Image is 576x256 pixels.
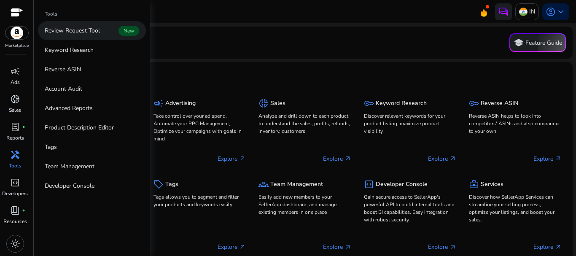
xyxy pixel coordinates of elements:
p: Explore [323,154,351,163]
span: arrow_outward [555,155,562,162]
img: in.svg [519,8,528,16]
p: Gain secure access to SellerApp's powerful API to build internal tools and boost BI capabilities.... [364,193,457,224]
span: lab_profile [10,122,20,132]
h5: Keyword Research [376,100,427,107]
span: account_circle [546,7,556,17]
p: Explore [533,243,562,251]
p: Resources [3,218,27,225]
p: Easily add new members to your SellerApp dashboard, and manage existing members in one place [258,193,351,216]
p: Review Request Tool [45,26,100,35]
h5: Developer Console [376,181,428,188]
span: sell [153,179,164,189]
span: arrow_outward [345,155,351,162]
p: Analyze and drill down to each product to understand the sales, profits, refunds, inventory, cust... [258,112,351,135]
span: arrow_outward [239,155,246,162]
span: arrow_outward [449,155,456,162]
p: Tags [45,143,57,151]
p: Reverse ASIN helps to look into competitors' ASINs and also comparing to your own [469,112,562,135]
span: business_center [469,179,479,189]
span: arrow_outward [345,244,351,251]
span: donut_small [258,98,269,108]
span: key [469,98,479,108]
span: campaign [10,66,20,76]
span: light_mode [10,239,20,249]
p: Reverse ASIN [45,65,81,74]
p: Explore [428,154,456,163]
span: arrow_outward [449,244,456,251]
h5: Tags [165,181,178,188]
span: donut_small [10,94,20,104]
h5: Team Management [270,181,323,188]
span: New [118,26,139,36]
p: Product Description Editor [45,123,114,132]
span: arrow_outward [555,244,562,251]
h5: Advertising [165,100,196,107]
p: Discover relevant keywords for your product listing, maximize product visibility [364,112,457,135]
p: Team Management [45,162,94,171]
p: Explore [428,243,456,251]
p: Explore [533,154,562,163]
span: book_4 [10,205,20,216]
img: amazon.svg [5,27,28,39]
span: campaign [153,98,164,108]
h5: Services [481,181,503,188]
h5: Sales [270,100,285,107]
p: Keyword Research [45,46,94,54]
p: Explore [218,154,246,163]
span: school [514,38,524,48]
p: Tools [9,162,22,170]
p: Explore [218,243,246,251]
p: IN [529,4,535,19]
p: Discover how SellerApp Services can streamline your selling process, optimize your listings, and ... [469,193,562,224]
span: key [364,98,374,108]
span: handyman [10,150,20,160]
p: Account Audit [45,84,82,93]
span: code_blocks [10,178,20,188]
p: Sales [9,106,21,114]
span: groups [258,179,269,189]
span: code_blocks [364,179,374,189]
span: keyboard_arrow_down [556,7,566,17]
p: Marketplace [5,43,29,49]
span: arrow_outward [239,244,246,251]
p: Developers [2,190,28,197]
p: Developer Console [45,181,94,190]
p: Feature Guide [525,39,562,47]
p: Tags allows you to segment and filter your products and keywords easily [153,193,246,208]
span: fiber_manual_record [22,209,25,212]
span: fiber_manual_record [22,125,25,129]
p: Advanced Reports [45,104,93,113]
p: Take control over your ad spend, Automate your PPC Management, Optimize your campaigns with goals... [153,112,246,143]
button: schoolFeature Guide [509,33,566,52]
h5: Reverse ASIN [481,100,518,107]
p: Ads [11,78,20,86]
p: Explore [323,243,351,251]
p: Tools [45,10,57,18]
p: Reports [6,134,24,142]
